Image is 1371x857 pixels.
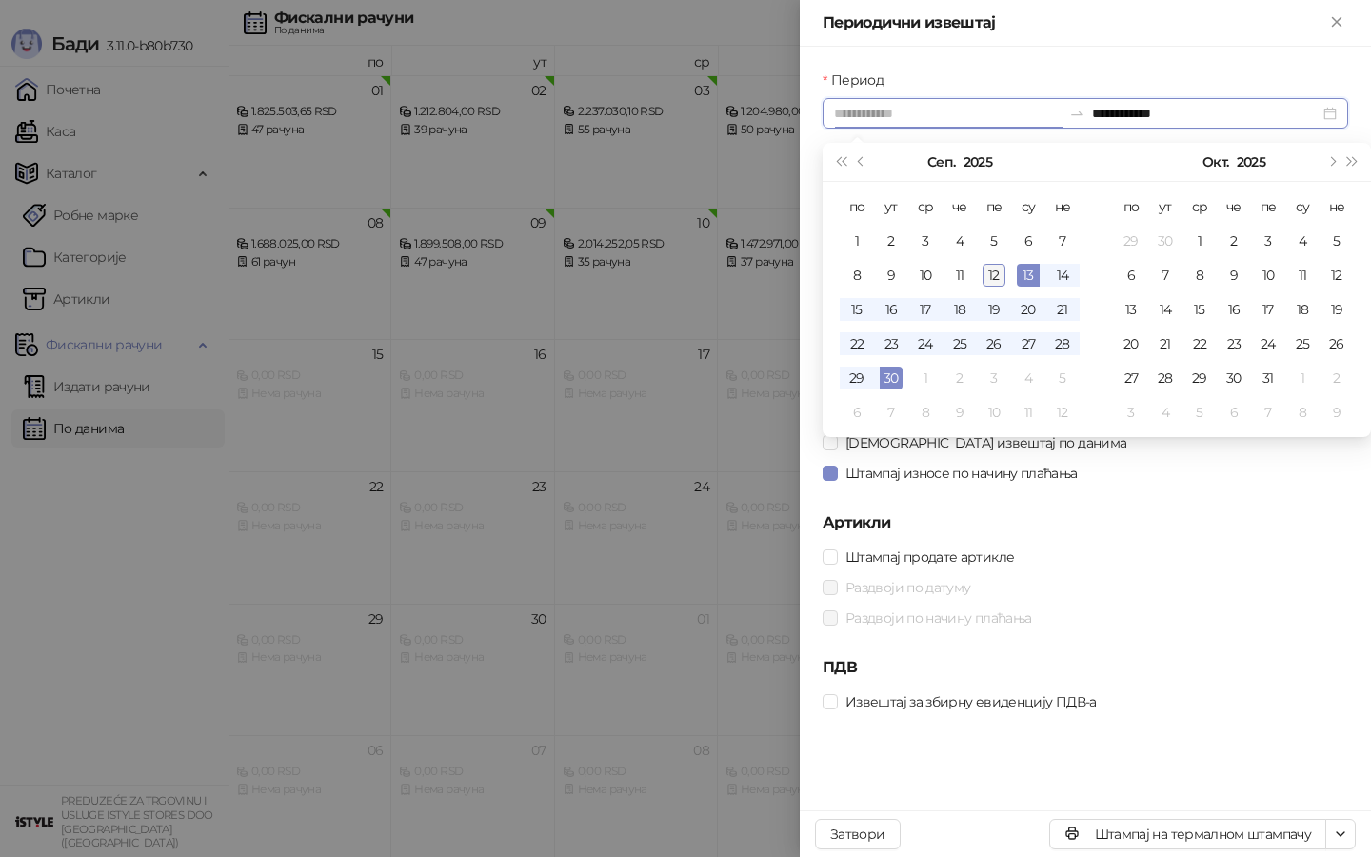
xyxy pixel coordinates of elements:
[1325,332,1348,355] div: 26
[983,298,1005,321] div: 19
[1217,224,1251,258] td: 2025-10-02
[1051,332,1074,355] div: 28
[1285,189,1320,224] th: су
[914,401,937,424] div: 8
[1017,298,1040,321] div: 20
[830,143,851,181] button: Претходна година (Control + left)
[943,395,977,429] td: 2025-10-09
[1257,264,1280,287] div: 10
[948,264,971,287] div: 11
[1182,189,1217,224] th: ср
[1148,292,1182,327] td: 2025-10-14
[1257,298,1280,321] div: 17
[840,395,874,429] td: 2025-10-06
[834,103,1062,124] input: Период
[823,70,895,90] label: Период
[908,395,943,429] td: 2025-10-08
[845,367,868,389] div: 29
[1045,395,1080,429] td: 2025-10-12
[1051,229,1074,252] div: 7
[838,577,978,598] span: Раздвоји по датуму
[838,463,1085,484] span: Штампај износе по начину плаћања
[1017,264,1040,287] div: 13
[840,292,874,327] td: 2025-09-15
[983,264,1005,287] div: 12
[1320,189,1354,224] th: не
[1202,143,1228,181] button: Изабери месец
[840,327,874,361] td: 2025-09-22
[1257,401,1280,424] div: 7
[908,361,943,395] td: 2025-10-01
[1148,224,1182,258] td: 2025-09-30
[851,143,872,181] button: Претходни месец (PageUp)
[1251,327,1285,361] td: 2025-10-24
[1325,367,1348,389] div: 2
[1114,189,1148,224] th: по
[838,432,1134,453] span: [DEMOGRAPHIC_DATA] извештај по данима
[977,395,1011,429] td: 2025-10-10
[1011,395,1045,429] td: 2025-10-11
[823,656,1348,679] h5: ПДВ
[1045,258,1080,292] td: 2025-09-14
[977,189,1011,224] th: пе
[1120,401,1142,424] div: 3
[1120,264,1142,287] div: 6
[1320,327,1354,361] td: 2025-10-26
[874,327,908,361] td: 2025-09-23
[977,292,1011,327] td: 2025-09-19
[874,189,908,224] th: ут
[823,11,1325,34] div: Периодични извештај
[1051,367,1074,389] div: 5
[1291,229,1314,252] div: 4
[1291,401,1314,424] div: 8
[1045,224,1080,258] td: 2025-09-07
[908,189,943,224] th: ср
[1011,327,1045,361] td: 2025-09-27
[1285,258,1320,292] td: 2025-10-11
[948,401,971,424] div: 9
[1257,332,1280,355] div: 24
[1237,143,1265,181] button: Изабери годину
[1342,143,1363,181] button: Следећа година (Control + right)
[1188,298,1211,321] div: 15
[1182,361,1217,395] td: 2025-10-29
[1251,395,1285,429] td: 2025-11-07
[1188,332,1211,355] div: 22
[845,229,868,252] div: 1
[943,189,977,224] th: че
[1291,298,1314,321] div: 18
[1154,401,1177,424] div: 4
[977,258,1011,292] td: 2025-09-12
[845,298,868,321] div: 15
[1114,395,1148,429] td: 2025-11-03
[874,258,908,292] td: 2025-09-09
[977,361,1011,395] td: 2025-10-03
[1325,298,1348,321] div: 19
[914,298,937,321] div: 17
[1182,224,1217,258] td: 2025-10-01
[943,224,977,258] td: 2025-09-04
[1182,327,1217,361] td: 2025-10-22
[1051,298,1074,321] div: 21
[1017,229,1040,252] div: 6
[1154,367,1177,389] div: 28
[914,229,937,252] div: 3
[914,264,937,287] div: 10
[1217,361,1251,395] td: 2025-10-30
[1154,332,1177,355] div: 21
[1011,224,1045,258] td: 2025-09-06
[1320,361,1354,395] td: 2025-11-02
[1017,401,1040,424] div: 11
[908,224,943,258] td: 2025-09-03
[1154,229,1177,252] div: 30
[838,691,1104,712] span: Извештај за збирну евиденцију ПДВ-а
[1182,258,1217,292] td: 2025-10-08
[1045,327,1080,361] td: 2025-09-28
[845,264,868,287] div: 8
[1251,224,1285,258] td: 2025-10-03
[838,547,1022,568] span: Штампај продате артикле
[1114,224,1148,258] td: 2025-09-29
[1325,401,1348,424] div: 9
[908,327,943,361] td: 2025-09-24
[1222,229,1245,252] div: 2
